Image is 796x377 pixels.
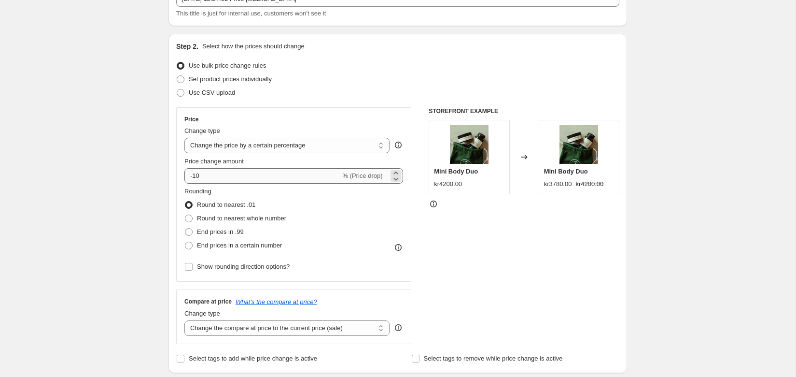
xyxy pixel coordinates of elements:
[544,168,588,175] span: Mini Body Duo
[544,180,572,188] span: kr3780.00
[393,323,403,333] div: help
[575,180,603,188] span: kr4200.00
[197,215,286,222] span: Round to nearest whole number
[184,310,220,317] span: Change type
[236,298,317,305] button: What's the compare at price?
[434,168,478,175] span: Mini Body Duo
[189,75,272,83] span: Set product prices individually
[450,125,489,164] img: 3_a1f330d7-7467-4015-9dbd-e93a35274451_80x.jpg
[176,42,198,51] h2: Step 2.
[197,263,290,270] span: Show rounding direction options?
[393,140,403,150] div: help
[189,89,235,96] span: Use CSV upload
[202,42,305,51] p: Select how the prices should change
[184,298,232,305] h3: Compare at price
[197,228,244,235] span: End prices in .99
[197,201,255,208] span: Round to nearest .01
[342,172,382,179] span: % (Price drop)
[184,158,244,165] span: Price change amount
[184,127,220,134] span: Change type
[176,10,326,17] span: This title is just for internal use, customers won't see it
[184,116,198,123] h3: Price
[424,355,563,362] span: Select tags to remove while price change is active
[189,62,266,69] span: Use bulk price change rules
[434,180,462,188] span: kr4200.00
[189,355,317,362] span: Select tags to add while price change is active
[559,125,598,164] img: 3_a1f330d7-7467-4015-9dbd-e93a35274451_80x.jpg
[429,107,619,115] h6: STOREFRONT EXAMPLE
[184,188,211,195] span: Rounding
[197,242,282,249] span: End prices in a certain number
[184,168,340,184] input: -15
